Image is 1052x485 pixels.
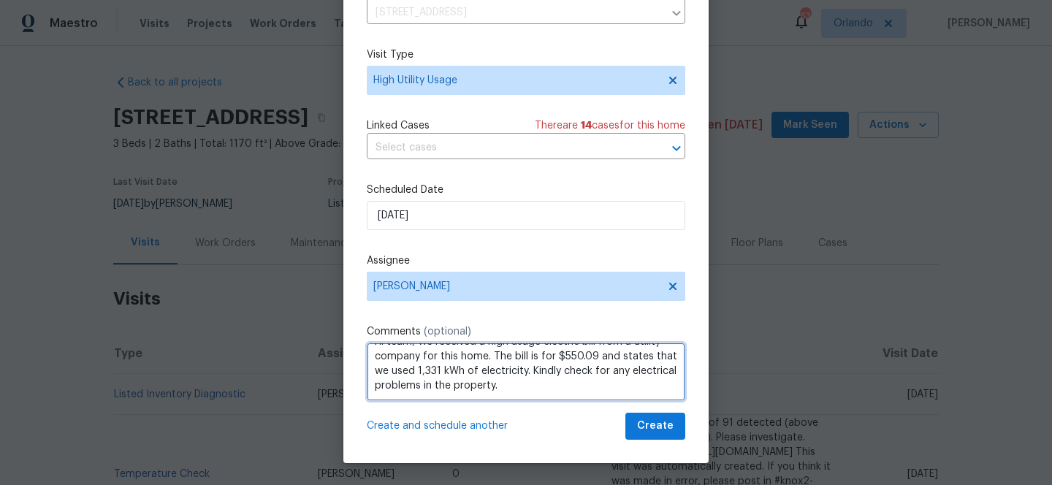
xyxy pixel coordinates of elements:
span: [PERSON_NAME] [373,280,660,292]
textarea: Hi team, We received a high usage electric bill from a utility company for this home. The bill is... [367,343,685,401]
label: Visit Type [367,47,685,62]
span: Create [637,417,674,435]
input: M/D/YYYY [367,201,685,230]
span: There are case s for this home [535,118,685,133]
span: (optional) [424,326,471,337]
label: Assignee [367,253,685,268]
button: Open [666,138,687,159]
span: Create and schedule another [367,419,508,433]
input: Select cases [367,137,644,159]
span: 14 [581,121,592,131]
input: Enter in an address [367,1,663,24]
span: High Utility Usage [373,73,657,88]
button: Create [625,413,685,440]
span: Linked Cases [367,118,430,133]
label: Scheduled Date [367,183,685,197]
label: Comments [367,324,685,339]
